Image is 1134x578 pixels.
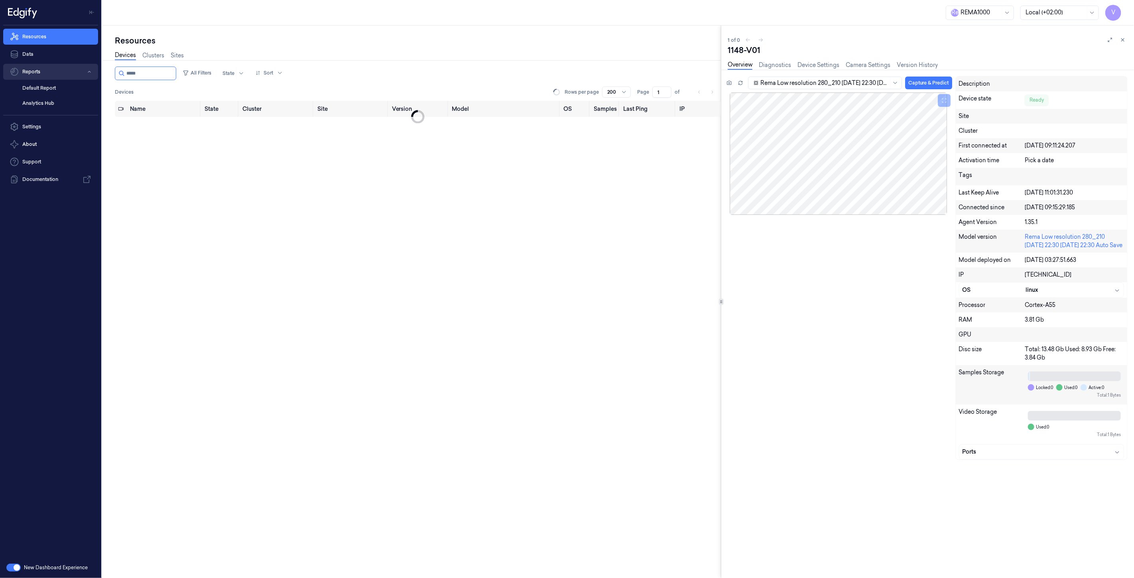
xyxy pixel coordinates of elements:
[959,271,1025,279] div: IP
[1025,345,1124,362] div: Total: 13.48 Gb Used: 8.93 Gb Free: 3.84 Gb
[959,233,1025,250] div: Model version
[1025,316,1124,324] div: 3.81 Gb
[959,127,1124,135] div: Cluster
[3,136,98,152] button: About
[759,61,791,69] a: Diagnostics
[959,171,1025,182] div: Tags
[1036,385,1053,391] span: Locked: 0
[1025,233,1124,250] div: Rema Low resolution 280_210 [DATE] 22:30 [DATE] 22:30 Auto Save
[3,171,98,187] a: Documentation
[963,448,1120,456] div: Ports
[201,101,239,117] th: State
[1089,385,1104,391] span: Active: 0
[115,51,136,60] a: Devices
[1025,203,1124,212] div: [DATE] 09:15:29.185
[1028,432,1121,438] div: Total: 1 Bytes
[959,408,1025,441] div: Video Storage
[179,67,215,79] button: All Filters
[3,29,98,45] a: Resources
[959,203,1025,212] div: Connected since
[728,45,1128,56] div: 1148-V01
[728,61,752,70] a: Overview
[959,189,1025,197] div: Last Keep Alive
[959,94,1025,106] div: Device state
[1025,94,1049,106] div: Ready
[85,6,98,19] button: Toggle Navigation
[314,101,389,117] th: Site
[620,101,676,117] th: Last Ping
[1105,5,1121,21] button: V
[3,154,98,170] a: Support
[959,80,1025,88] div: Description
[897,61,938,69] a: Version History
[561,101,591,117] th: OS
[115,88,134,96] span: Devices
[127,101,201,117] th: Name
[591,101,620,117] th: Samples
[142,51,164,60] a: Clusters
[239,101,314,117] th: Cluster
[951,9,959,17] span: R e
[1025,271,1124,279] div: [TECHNICAL_ID]
[959,301,1025,309] div: Processor
[1028,392,1121,398] div: Total: 1 Bytes
[959,444,1124,459] button: Ports
[959,345,1025,362] div: Disc size
[846,61,890,69] a: Camera Settings
[963,286,1026,294] div: OS
[728,37,740,43] span: 1 of 0
[959,316,1025,324] div: RAM
[637,88,649,96] span: Page
[16,81,98,95] a: Default Report
[1036,424,1049,430] span: Used: 0
[1025,256,1124,264] div: [DATE] 03:27:51.663
[3,64,98,80] button: Reports
[3,46,98,62] a: Data
[959,156,1025,165] div: Activation time
[797,61,839,69] a: Device Settings
[675,88,687,96] span: of
[389,101,449,117] th: Version
[1025,301,1124,309] div: Cortex-A55
[959,283,1124,297] button: OSlinux
[959,330,1124,339] div: GPU
[1064,385,1077,391] span: Used: 0
[1025,218,1124,226] div: 1.35.1
[694,87,718,98] nav: pagination
[449,101,561,117] th: Model
[3,119,98,135] a: Settings
[171,51,184,60] a: Sites
[676,101,721,117] th: IP
[115,35,721,46] div: Resources
[565,88,599,96] p: Rows per page
[1025,142,1124,150] div: [DATE] 09:11:24.207
[959,142,1025,150] div: First connected at
[1025,157,1054,164] span: Pick a date
[959,256,1025,264] div: Model deployed on
[959,368,1025,401] div: Samples Storage
[905,77,952,89] button: Capture & Predict
[959,112,1124,120] div: Site
[959,218,1025,226] div: Agent Version
[1025,189,1124,197] div: [DATE] 11:01:31.230
[1026,286,1120,294] div: linux
[16,96,98,110] a: Analytics Hub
